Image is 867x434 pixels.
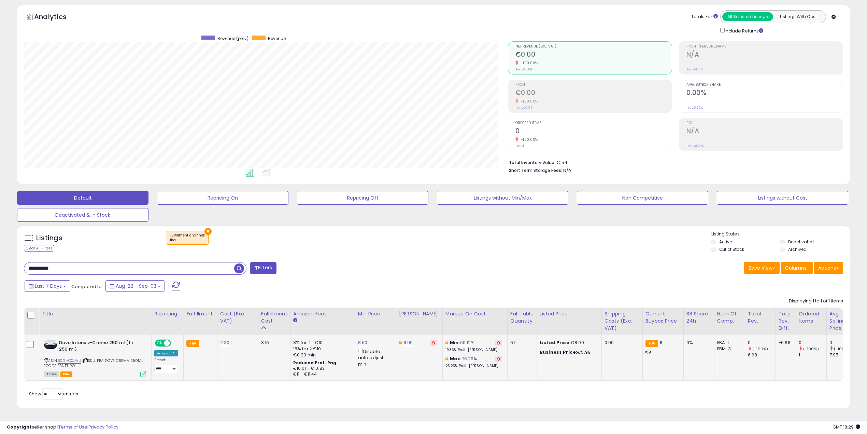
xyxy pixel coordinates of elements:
[686,127,843,136] h2: N/A
[515,45,672,49] span: Net Revenue (Exc. VAT)
[442,308,507,335] th: The percentage added to the cost of goods (COGS) that forms the calculator for Min & Max prices.
[752,346,768,352] small: (-100%)
[293,352,350,358] div: €0.30 min
[403,339,413,346] a: 8.99
[779,340,791,346] div: -6.68
[829,340,857,346] div: 0
[170,340,181,346] span: OFF
[686,121,843,125] span: ROI
[829,310,854,332] div: Avg Selling Price
[788,239,814,245] label: Deactivated
[686,340,709,346] div: 0%
[156,340,164,346] span: ON
[509,167,562,173] b: Short Term Storage Fees:
[711,231,850,238] p: Listing States:
[773,12,824,21] button: Listings With Cost
[686,310,711,325] div: BB Share 24h.
[518,60,538,66] small: -100.00%
[799,352,826,358] div: 1
[789,298,843,304] div: Displaying 1 to 1 of 1 items
[717,346,740,352] div: FBM: 3
[29,391,78,397] span: Show: entries
[261,310,287,325] div: Fulfillment Cost
[293,317,297,324] small: Amazon Fees.
[540,310,599,317] div: Listed Price
[518,99,538,104] small: -100.00%
[799,310,824,325] div: Ordered Items
[686,89,843,98] h2: 0.00%
[42,310,148,317] div: Title
[577,191,708,205] button: Non Competitive
[44,340,146,376] div: ASIN:
[445,340,502,352] div: %
[105,280,165,292] button: Aug-28 - Sep-03
[510,310,534,325] div: Fulfillable Quantity
[834,346,850,352] small: (-100%)
[268,36,286,41] span: Revenue
[799,340,826,346] div: 0
[293,371,350,377] div: €11 - €11.44
[748,352,776,358] div: 6.68
[220,339,230,346] a: 2.30
[515,121,672,125] span: Ordered Items
[204,228,212,235] button: ×
[779,310,793,332] div: Total Rev. Diff.
[462,355,474,362] a: 76.29
[686,67,703,71] small: Prev: 14.37%
[515,67,532,71] small: Prev: €6.68
[437,191,568,205] button: Listings without Min/Max
[660,339,663,346] span: 8
[261,340,285,346] div: 3.16
[71,283,103,290] span: Compared to:
[220,310,255,325] div: Cost (Exc. VAT)
[445,364,502,368] p: 23.23% Profit [PERSON_NAME]
[217,36,248,41] span: Revenue (prev)
[154,358,178,373] div: Preset:
[358,348,391,367] div: Disable auto adjust min
[34,12,80,23] h5: Analytics
[803,346,819,352] small: (-100%)
[445,356,502,368] div: %
[540,340,596,346] div: €8.99
[24,245,54,252] div: Clear All Filters
[686,144,703,148] small: Prev: 41.74%
[515,51,672,60] h2: €0.00
[717,310,742,325] div: Num of Comp.
[540,339,571,346] b: Listed Price:
[605,340,637,346] div: 0.00
[7,424,118,431] div: seller snap | |
[17,208,148,222] button: Deactivated & In Stock
[515,89,672,98] h2: €0.00
[515,106,532,110] small: Prev: €0.96
[719,246,744,252] label: Out of Stock
[58,358,81,364] a: B00HOXJ1VU
[509,158,838,166] li: €154
[515,127,672,136] h2: 0
[36,233,62,243] h5: Listings
[605,310,640,332] div: Shipping Costs (Exc. VAT)
[60,371,72,377] span: FBA
[686,106,703,110] small: Prev: 0.00%
[25,280,70,292] button: Last 7 Days
[715,27,771,35] div: Include Returns
[445,310,504,317] div: Markup on Cost
[186,340,199,347] small: FBA
[293,366,350,371] div: €10.01 - €10.83
[44,340,57,350] img: 31aHoYnfn3L._SL40_.jpg
[829,352,857,358] div: 7.95
[293,346,350,352] div: 15% for > €10
[44,371,59,377] span: All listings currently available for purchase on Amazon
[445,348,502,352] p: 19.36% Profit [PERSON_NAME]
[7,424,32,430] strong: Copyright
[833,424,860,430] span: 2025-09-11 18:29 GMT
[88,424,118,430] a: Privacy Policy
[563,167,571,174] span: N/A
[748,310,773,325] div: Total Rev.
[717,191,848,205] button: Listings without Cost
[686,83,843,87] span: Avg. Buybox Share
[717,340,740,346] div: FBA: 1
[540,349,577,355] b: Business Price:
[358,310,393,317] div: Min Price
[518,137,538,142] small: -100.00%
[186,310,214,317] div: Fulfillment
